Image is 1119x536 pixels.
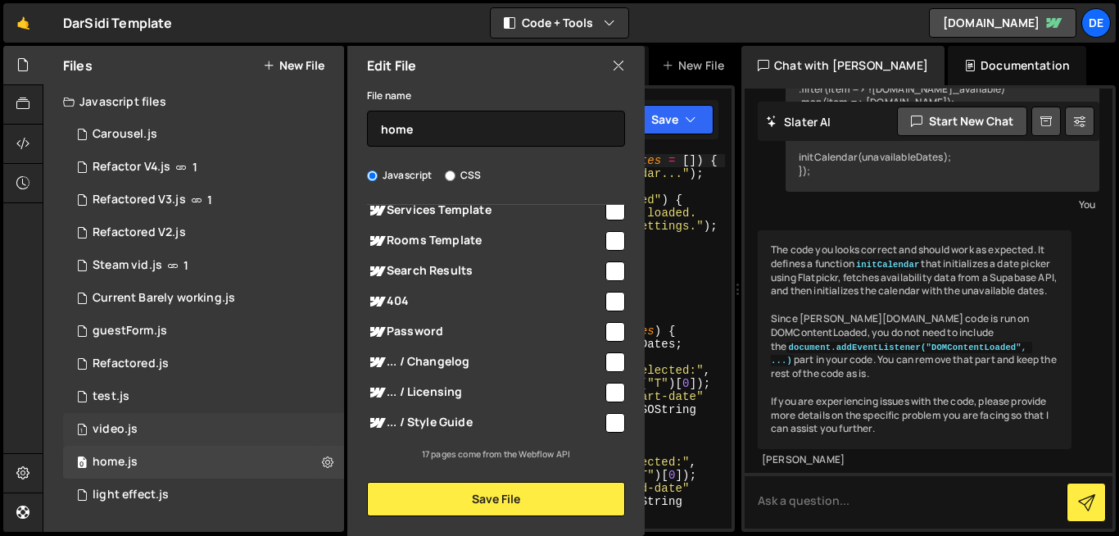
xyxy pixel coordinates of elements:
span: ... / Changelog [367,352,603,372]
span: Rooms Template [367,231,603,251]
div: Refactor V4.js [93,160,170,175]
div: 15943/47458.js [63,151,344,184]
span: 1 [183,259,188,272]
button: Start new chat [897,107,1027,136]
div: light effect.js [93,488,169,502]
button: Code + Tools [491,8,628,38]
label: CSS [445,167,481,184]
div: You [790,196,1095,213]
div: Refactored.js [93,357,169,371]
a: [DOMAIN_NAME] [929,8,1076,38]
input: Name [367,111,625,147]
div: 15943/43581.js [63,413,344,446]
div: video.js [93,422,138,437]
div: New File [662,57,731,74]
div: Current Barely working.js [93,291,235,306]
code: document.addEventListener("DOMContentLoaded", ...) [771,342,1032,367]
div: Javascript files [43,85,344,118]
div: Refactored V2.js [93,225,186,240]
div: Carousel.js [93,127,157,142]
a: De [1081,8,1111,38]
div: 15943/47568.js [63,118,344,151]
button: Save [634,105,714,134]
div: 15943/47442.js [63,184,344,216]
button: Save File [367,482,625,516]
input: CSS [445,170,455,181]
span: 404 [367,292,603,311]
div: Documentation [948,46,1086,85]
span: 1 [77,425,87,438]
small: 17 pages come from the Webflow API [422,448,570,460]
span: 0 [77,457,87,470]
div: [PERSON_NAME] [762,453,1067,467]
h2: Slater AI [766,114,831,129]
div: test.js [93,389,129,404]
div: The code you looks correct and should work as expected. It defines a function that initializes a ... [758,230,1071,449]
div: Refactored V3.js [93,193,186,207]
label: Javascript [367,167,433,184]
code: initCalendar [854,259,922,270]
span: ... / Licensing [367,383,603,402]
div: Steam vid.js [93,258,162,273]
span: 1 [193,161,197,174]
div: 15943/43383.js [63,479,344,511]
span: ... / Style Guide [367,413,603,433]
div: 15943/42886.js [63,446,344,479]
h2: Files [63,57,93,75]
div: guestForm.js [93,324,167,338]
span: Services Template [367,201,603,220]
div: Chat with [PERSON_NAME] [741,46,945,85]
h2: Edit File [367,57,416,75]
a: 🤙 [3,3,43,43]
div: 15943/47412.js [63,249,344,282]
div: 15943/43432.js [63,347,344,380]
span: Search Results [367,261,603,281]
div: 15943/43396.js [63,380,344,413]
button: New File [263,59,324,72]
div: DarSidi Template [63,13,173,33]
label: File name [367,88,411,104]
span: Password [367,322,603,342]
div: home.js [93,455,138,470]
input: Javascript [367,170,378,181]
div: 15943/43519.js [63,315,344,347]
span: 1 [207,193,212,207]
div: 15943/43402.js [63,282,344,315]
div: 15943/45697.js [63,216,344,249]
